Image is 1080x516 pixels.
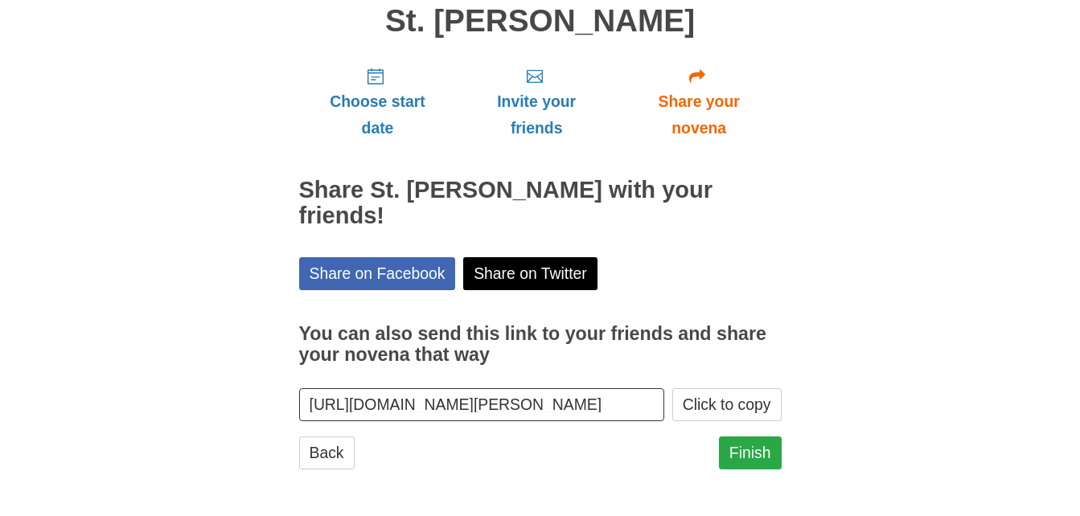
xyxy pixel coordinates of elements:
span: Choose start date [315,88,441,141]
h2: Share St. [PERSON_NAME] with your friends! [299,178,782,229]
a: Choose start date [299,54,457,149]
a: Invite your friends [456,54,616,149]
h3: You can also send this link to your friends and share your novena that way [299,324,782,365]
a: Share your novena [617,54,782,149]
a: Finish [719,436,782,469]
button: Click to copy [672,388,782,421]
span: Invite your friends [472,88,600,141]
a: Back [299,436,355,469]
span: Share your novena [633,88,766,141]
a: Share on Twitter [463,257,597,290]
h1: St. [PERSON_NAME] [299,4,782,39]
a: Share on Facebook [299,257,456,290]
